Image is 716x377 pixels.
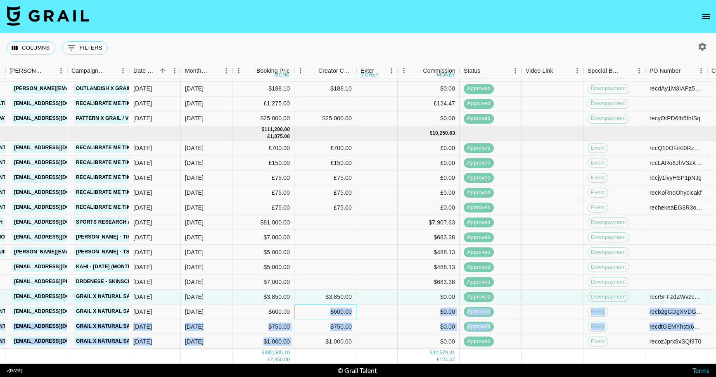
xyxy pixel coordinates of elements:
div: $7,000.00 [232,275,294,290]
button: Menu [571,64,583,77]
div: $0.00 [398,111,460,126]
a: Terms [692,366,709,374]
span: approved [464,248,494,256]
a: [EMAIL_ADDRESS][DOMAIN_NAME] [12,143,104,153]
div: $81,000.00 [232,215,294,230]
div: Aug '25 [185,308,204,316]
a: [PERSON_NAME] - TSP - [DATE] [74,247,156,258]
div: 10,250.63 [432,130,455,137]
span: approved [464,189,494,197]
span: approved [464,159,494,167]
div: Jul '25 [185,100,204,108]
button: Menu [509,64,522,77]
div: $0.00 [398,81,460,96]
button: Sort [105,65,117,76]
span: Event [588,204,608,212]
div: £ [267,356,270,363]
div: recdAy1M3IAPz5OCh [650,85,703,93]
div: 8/7/2025 [133,278,152,286]
div: Special Booking Type [588,63,621,79]
div: 382,505.10 [264,349,290,356]
button: Show filters [62,41,108,55]
div: rechekeaEG3R3oaVe [650,203,703,212]
a: Recalibrate Me TikTok Shop Campaign July [74,158,201,168]
div: 8/7/2025 [133,263,152,271]
div: recKoRnqOhycicakf [650,188,702,197]
a: [PERSON_NAME][EMAIL_ADDRESS][PERSON_NAME][DOMAIN_NAME] [12,247,189,258]
a: [EMAIL_ADDRESS][PERSON_NAME][DOMAIN_NAME] [12,277,147,287]
span: approved [464,100,494,108]
div: 8/7/2025 [133,233,152,241]
div: 8/6/2025 [133,174,152,182]
div: $25,000.00 [322,115,352,123]
div: recjy1ivyHSP1pNJg [650,174,702,182]
div: Date Created [133,63,157,79]
div: £700.00 [330,144,352,152]
div: Aug '25 [185,278,204,286]
div: Creator Commmission Override [318,63,352,79]
span: Downpayment [588,293,629,301]
div: $0.00 [398,334,460,349]
button: Sort [481,65,492,76]
span: Event [588,144,608,152]
div: £124.47 [398,96,460,111]
a: [EMAIL_ADDRESS][DOMAIN_NAME] [12,203,104,213]
a: [EMAIL_ADDRESS][DOMAIN_NAME] [12,307,104,317]
div: Aug '25 [185,188,204,197]
button: Sort [411,65,423,76]
span: Downpayment [588,234,629,241]
div: £75.00 [334,203,352,212]
div: Aug '25 [185,159,204,167]
div: Month Due [185,63,209,79]
a: [EMAIL_ADDRESS][DOMAIN_NAME] [12,292,104,302]
button: Menu [398,64,410,77]
span: approved [464,293,494,301]
div: £0.00 [398,171,460,186]
a: Recalibrate Me TikTok Shop Campaign July [74,203,201,213]
div: $750.00 [330,322,352,331]
span: approved [464,85,494,93]
div: $0.00 [398,290,460,305]
div: £ [267,133,270,140]
div: Special Booking Type [583,63,645,79]
div: 8/7/2025 [133,218,152,227]
div: £75.00 [334,188,352,197]
a: [EMAIL_ADDRESS][DOMAIN_NAME] [12,217,104,228]
div: money [360,72,379,77]
div: Date Created [129,63,181,79]
div: £75.00 [232,186,294,200]
button: Menu [633,64,645,77]
div: $1,000.00 [232,334,294,349]
div: $3,850.00 [232,290,294,305]
div: Aug '25 [185,322,204,331]
a: Recalibrate Me TikTok Shop Campaign July [74,98,201,109]
button: Sort [680,65,692,76]
div: £75.00 [232,171,294,186]
div: $3,850.00 [325,293,352,301]
span: Event [588,338,608,346]
div: $0.00 [398,320,460,334]
a: [EMAIL_ADDRESS][DOMAIN_NAME] [12,188,104,198]
div: money [275,72,293,77]
div: Creator Commmission Override [294,63,356,79]
div: recozJprx8xSQl9T0 [650,337,701,346]
div: Campaign (Type) [67,63,129,79]
div: $7,907.63 [398,215,460,230]
div: $0.00 [398,305,460,320]
span: Downpayment [588,248,629,256]
a: Pattern x Grail / Vital Proteins TikTok Shop Campaign [74,113,233,124]
div: 8/14/2025 [133,308,152,316]
div: $ [429,130,432,137]
div: Aug '25 [185,144,204,152]
div: recb2gGDgXVDG4Zy7 [650,308,703,316]
div: 32,579.81 [432,349,455,356]
div: 111,200.00 [264,126,290,133]
span: approved [464,144,494,152]
a: Recalibrate Me TikTok Shop Campaign July [74,188,201,198]
div: $ [429,349,432,356]
div: 1,075.00 [270,133,290,140]
span: Downpayment [588,115,629,123]
div: £0.00 [398,200,460,215]
span: approved [464,338,494,346]
div: 8/7/2025 [133,203,152,212]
